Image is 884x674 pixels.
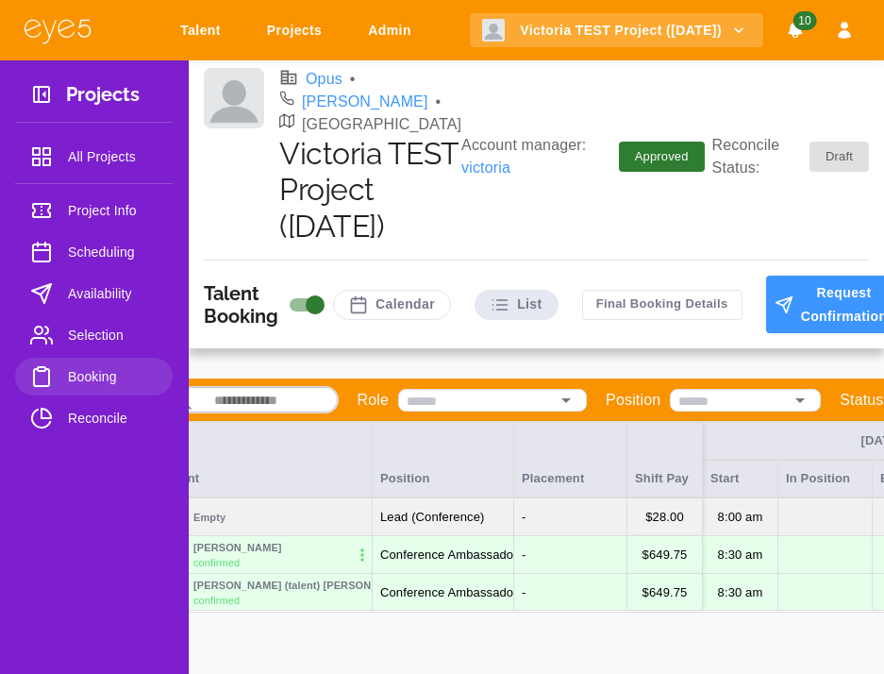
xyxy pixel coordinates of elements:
a: Availability [15,275,173,312]
button: Notifications [778,13,812,48]
p: 8:30 AM [717,546,762,564]
span: Project Info [68,199,158,222]
a: Talent [168,13,240,48]
p: $ 649.75 [642,583,687,602]
p: [PERSON_NAME] [193,540,282,556]
span: Draft [814,147,864,166]
a: Project Info [15,192,173,229]
img: eye5 [23,17,92,44]
a: Projects [255,13,341,48]
div: Start [703,460,778,497]
a: Selection [15,316,173,354]
a: Admin [356,13,430,48]
a: Opus [306,68,342,91]
li: • [436,91,442,113]
p: 8:00 AM [717,508,762,527]
a: Scheduling [15,233,173,271]
p: - [522,546,525,564]
p: Confirmed [193,593,411,609]
div: In Position [778,460,873,497]
button: List [475,290,559,320]
p: Role [358,389,390,412]
p: Confirmed [193,555,282,571]
p: Account manager: [461,134,611,179]
a: Reconcile [15,399,173,437]
div: Talent [156,422,373,497]
p: Conference Ambassador [380,546,518,564]
button: Victoria TEST Project ([DATE]) [470,13,763,48]
button: Calendar [333,290,451,320]
span: Approved [624,147,700,166]
span: Booking [68,365,158,388]
p: Reconcile Status: [712,134,869,179]
li: • [350,68,356,91]
button: Open [553,387,579,413]
button: Open [787,387,813,413]
div: Position [373,422,514,497]
p: 8:30 AM [717,583,762,602]
p: $ 28.00 [645,508,684,527]
h3: Projects [66,83,140,112]
span: Scheduling [68,241,158,263]
div: Shift Pay [627,422,703,497]
a: [PERSON_NAME] [302,91,428,113]
img: Client logo [204,68,264,128]
img: Client logo [482,19,505,42]
a: victoria [461,160,510,176]
div: Placement [514,422,627,497]
button: Final Booking Details [582,290,742,320]
span: All Projects [68,145,158,168]
p: Empty [193,510,225,526]
a: All Projects [15,138,173,176]
span: Availability [68,282,158,305]
p: - [522,508,525,527]
p: [PERSON_NAME] (talent) [PERSON_NAME] [193,578,411,594]
span: Selection [68,324,158,346]
h3: Talent Booking [204,282,278,328]
p: Lead (Conference) [380,508,484,527]
p: [GEOGRAPHIC_DATA] [302,113,461,136]
p: Conference Ambassador [380,583,518,602]
p: $ 649.75 [642,546,687,564]
p: Status [840,389,883,412]
span: Reconcile [68,407,158,430]
a: Booking [15,358,173,396]
p: Position [606,389,660,412]
span: 10 [792,11,816,30]
p: - [522,583,525,602]
h1: Victoria TEST Project ([DATE]) [279,136,461,244]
